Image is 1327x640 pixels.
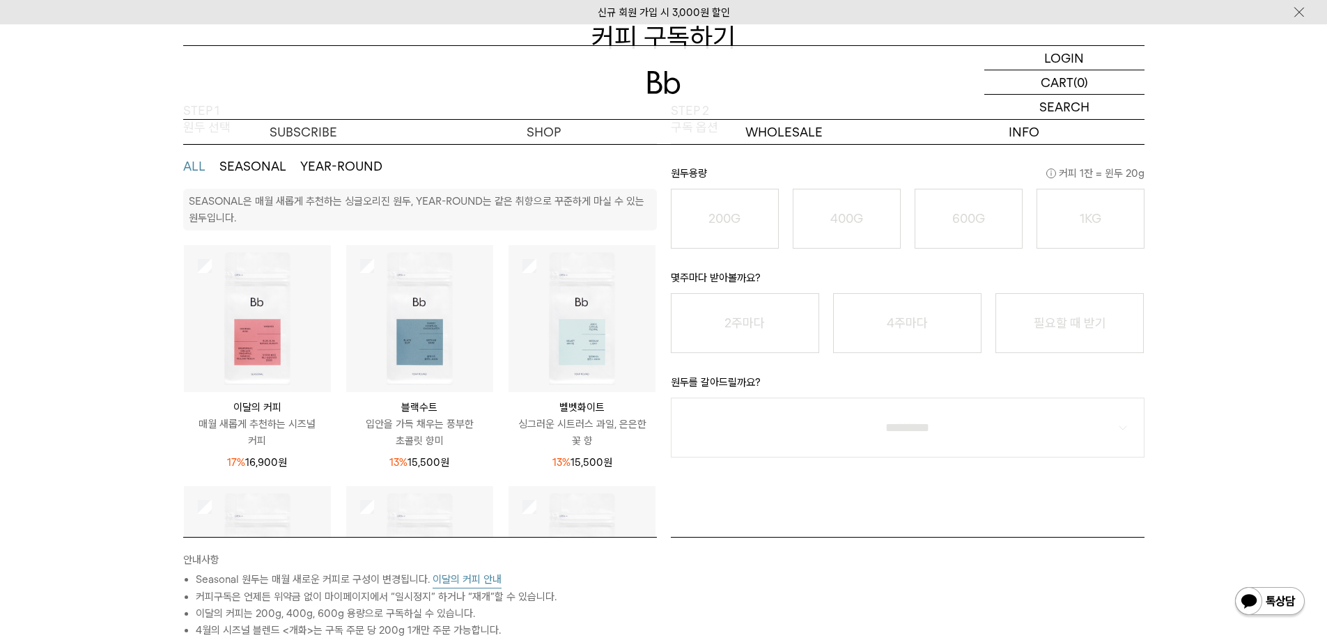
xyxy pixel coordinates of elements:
[196,622,657,639] li: 4월의 시즈널 블렌드 <개화>는 구독 주문 당 200g 1개만 주문 가능합니다.
[509,399,655,416] p: 벨벳화이트
[424,120,664,144] a: SHOP
[184,245,331,392] img: 상품이미지
[708,211,740,226] o: 200G
[346,399,493,416] p: 블랙수트
[227,456,245,469] span: 17%
[1041,70,1073,94] p: CART
[346,486,493,633] img: 상품이미지
[1073,70,1088,94] p: (0)
[433,571,502,588] button: 이달의 커피 안내
[509,245,655,392] img: 상품이미지
[647,71,681,94] img: 로고
[278,456,287,469] span: 원
[227,454,287,471] p: 16,900
[346,416,493,449] p: 입안을 가득 채우는 풍부한 초콜릿 향미
[664,120,904,144] p: WHOLESALE
[904,120,1144,144] p: INFO
[671,189,779,249] button: 200G
[184,416,331,449] p: 매월 새롭게 추천하는 시즈널 커피
[552,454,612,471] p: 15,500
[1046,165,1144,182] span: 커피 1잔 = 윈두 20g
[184,399,331,416] p: 이달의 커피
[598,6,730,19] a: 신규 회원 가입 시 3,000원 할인
[219,158,286,175] button: SEASONAL
[830,211,863,226] o: 400G
[1044,46,1084,70] p: LOGIN
[671,293,819,353] button: 2주마다
[833,293,981,353] button: 4주마다
[300,158,382,175] button: YEAR-ROUND
[183,552,657,571] p: 안내사항
[1037,189,1144,249] button: 1KG
[671,374,1144,398] p: 원두를 갈아드릴까요?
[671,270,1144,293] p: 몇주마다 받아볼까요?
[184,486,331,633] img: 상품이미지
[183,120,424,144] a: SUBSCRIBE
[509,486,655,633] img: 상품이미지
[603,456,612,469] span: 원
[183,158,205,175] button: ALL
[389,454,449,471] p: 15,500
[915,189,1023,249] button: 600G
[995,293,1144,353] button: 필요할 때 받기
[1039,95,1089,119] p: SEARCH
[952,211,985,226] o: 600G
[196,571,657,588] li: Seasonal 원두는 매월 새로운 커피로 구성이 변경됩니다.
[984,70,1144,95] a: CART (0)
[1234,586,1306,619] img: 카카오톡 채널 1:1 채팅 버튼
[189,195,644,224] p: SEASONAL은 매월 새롭게 추천하는 싱글오리진 원두, YEAR-ROUND는 같은 취향으로 꾸준하게 마실 수 있는 원두입니다.
[196,588,657,605] li: 커피구독은 언제든 위약금 없이 마이페이지에서 “일시정지” 하거나 “재개”할 수 있습니다.
[1080,211,1101,226] o: 1KG
[196,605,657,622] li: 이달의 커피는 200g, 400g, 600g 용량으로 구독하실 수 있습니다.
[389,456,408,469] span: 13%
[984,46,1144,70] a: LOGIN
[671,165,1144,189] p: 원두용량
[509,416,655,449] p: 싱그러운 시트러스 과일, 은은한 꽃 향
[346,245,493,392] img: 상품이미지
[440,456,449,469] span: 원
[552,456,571,469] span: 13%
[793,189,901,249] button: 400G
